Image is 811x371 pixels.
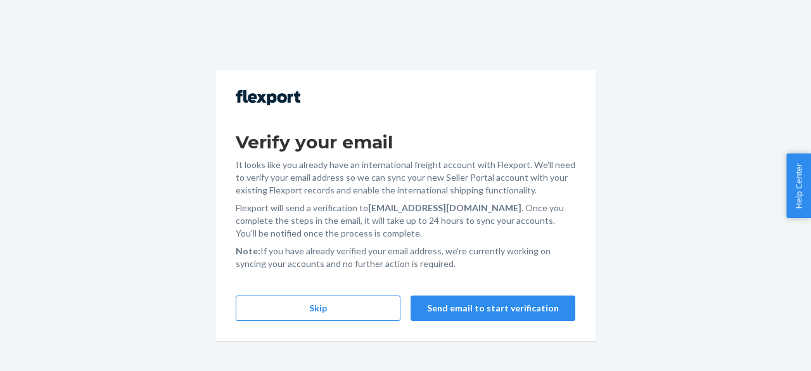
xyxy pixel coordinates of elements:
img: Flexport logo [236,90,300,105]
p: If you have already verified your email address, we're currently working on syncing your accounts... [236,245,575,270]
button: Help Center [786,153,811,218]
strong: Note: [236,245,260,256]
p: Flexport will send a verification to . Once you complete the steps in the email, it will take up ... [236,202,575,240]
h1: Verify your email [236,131,575,153]
button: Skip [236,296,400,321]
p: It looks like you already have an international freight account with Flexport. We'll need to veri... [236,159,575,197]
strong: [EMAIL_ADDRESS][DOMAIN_NAME] [368,202,521,213]
button: Send email to start verification [411,296,575,321]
